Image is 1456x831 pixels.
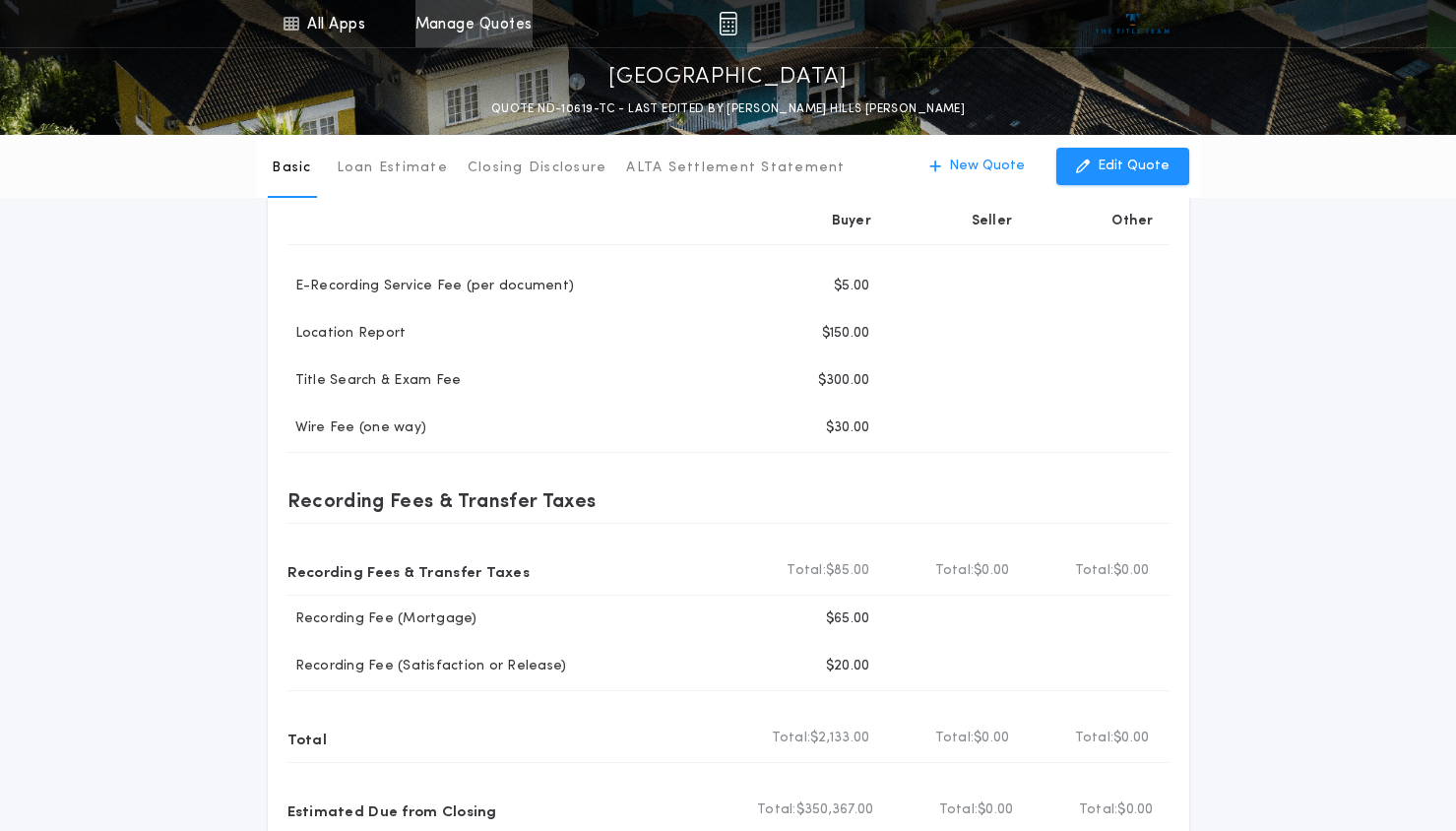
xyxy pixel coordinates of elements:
b: Total: [935,729,975,748]
p: Basic [272,159,311,178]
span: $85.00 [826,561,870,581]
p: QUOTE ND-10619-TC - LAST EDITED BY [PERSON_NAME] HILLS [PERSON_NAME] [491,99,966,119]
p: $30.00 [826,418,870,438]
span: $0.00 [1113,729,1149,748]
p: Seller [972,212,1013,231]
img: img [719,12,737,35]
p: $20.00 [826,657,870,676]
p: Loan Estimate [337,159,448,178]
span: $350,367.00 [796,800,874,820]
p: Recording Fee (Satisfaction or Release) [287,657,567,676]
b: Total: [772,729,811,748]
p: $65.00 [826,609,870,629]
b: Total: [757,800,796,820]
p: E-Recording Service Fee (per document) [287,277,575,296]
span: $0.00 [1117,800,1153,820]
p: $150.00 [822,324,870,344]
p: Wire Fee (one way) [287,418,427,438]
span: $0.00 [974,561,1009,581]
p: Recording Fee (Mortgage) [287,609,477,629]
img: vs-icon [1096,14,1170,33]
p: $300.00 [818,371,870,391]
span: $0.00 [974,729,1009,748]
b: Total: [935,561,975,581]
span: $0.00 [1113,561,1149,581]
p: ALTA Settlement Statement [626,159,845,178]
p: Recording Fees & Transfer Taxes [287,555,531,587]
p: New Quote [949,157,1025,176]
p: Recording Fees & Transfer Taxes [287,484,597,516]
p: [GEOGRAPHIC_DATA] [608,62,848,94]
b: Total: [1079,800,1118,820]
p: Edit Quote [1098,157,1170,176]
b: Total: [939,800,979,820]
p: Estimated Due from Closing [287,795,497,826]
button: Edit Quote [1056,148,1189,185]
p: Title Search & Exam Fee [287,371,462,391]
b: Total: [1075,561,1114,581]
p: Other [1111,212,1153,231]
p: Buyer [832,212,871,231]
span: $0.00 [978,800,1013,820]
p: Closing Disclosure [468,159,607,178]
b: Total: [787,561,826,581]
p: Total [287,723,327,754]
span: $2,133.00 [810,729,869,748]
p: Location Report [287,324,407,344]
button: New Quote [910,148,1045,185]
b: Total: [1075,729,1114,748]
p: $5.00 [834,277,869,296]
